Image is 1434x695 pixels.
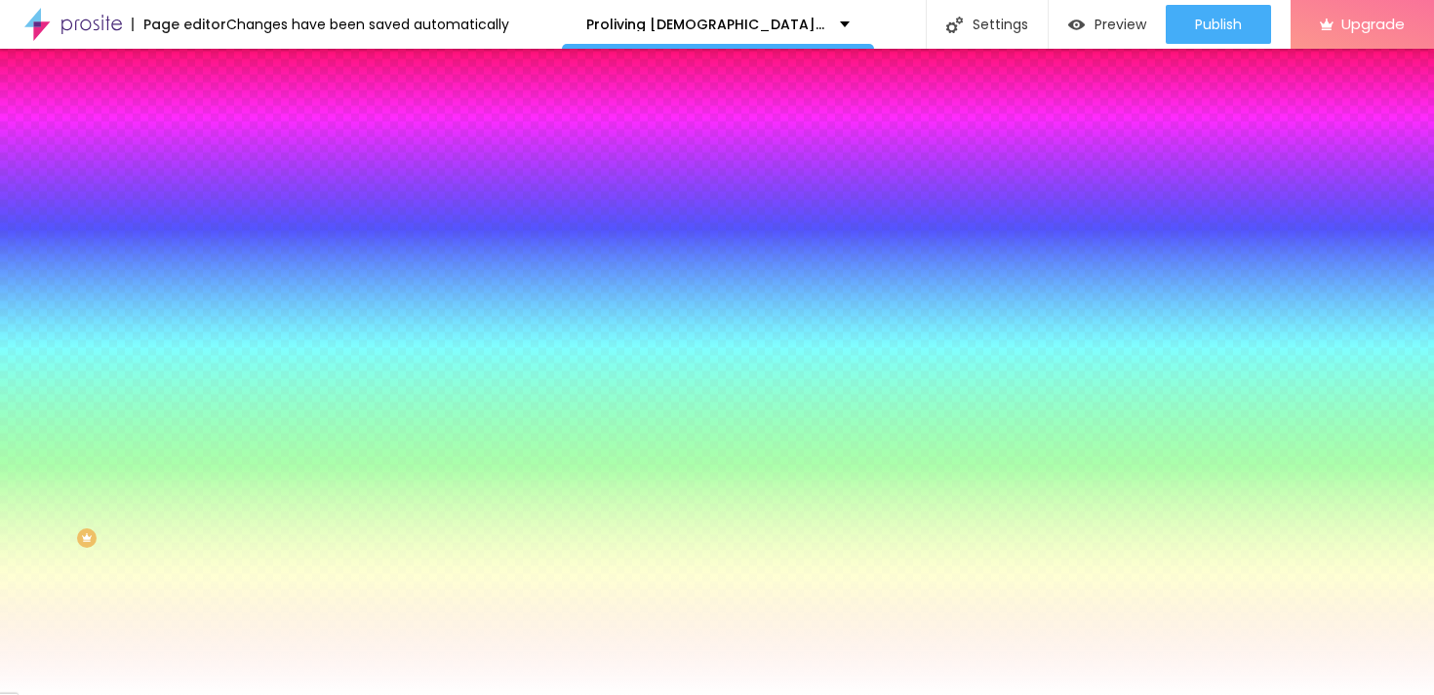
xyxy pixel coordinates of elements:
[1341,16,1405,32] span: Upgrade
[1049,5,1166,44] button: Preview
[946,17,963,33] img: Icone
[1095,17,1146,32] span: Preview
[132,18,226,31] div: Page editor
[1195,17,1242,32] span: Publish
[226,18,509,31] div: Changes have been saved automatically
[586,18,825,31] p: Proliving [DEMOGRAPHIC_DATA][MEDICAL_DATA] Gummies™ Reviews: Natural Support for Stamina & Vitality
[1068,17,1085,33] img: view-1.svg
[1166,5,1271,44] button: Publish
